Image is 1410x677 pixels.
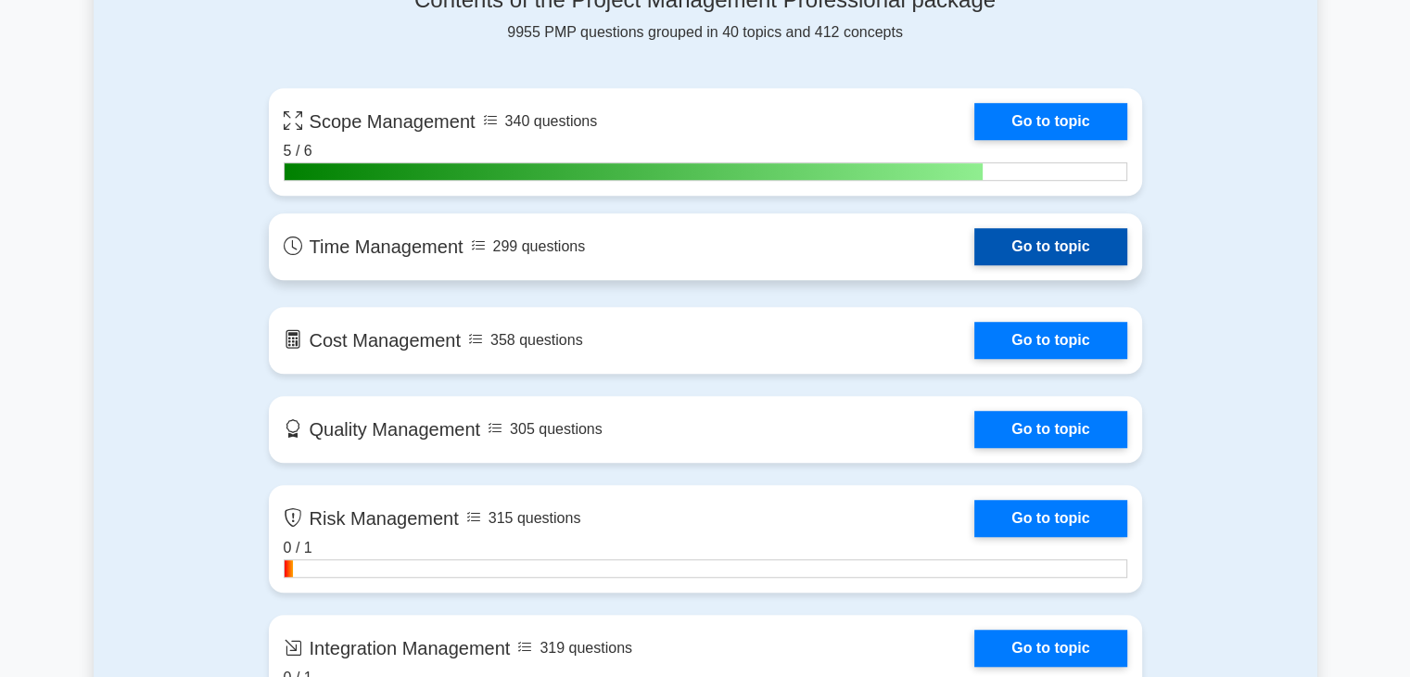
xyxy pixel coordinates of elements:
a: Go to topic [974,103,1126,140]
a: Go to topic [974,500,1126,537]
a: Go to topic [974,228,1126,265]
a: Go to topic [974,630,1126,667]
a: Go to topic [974,411,1126,448]
a: Go to topic [974,322,1126,359]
